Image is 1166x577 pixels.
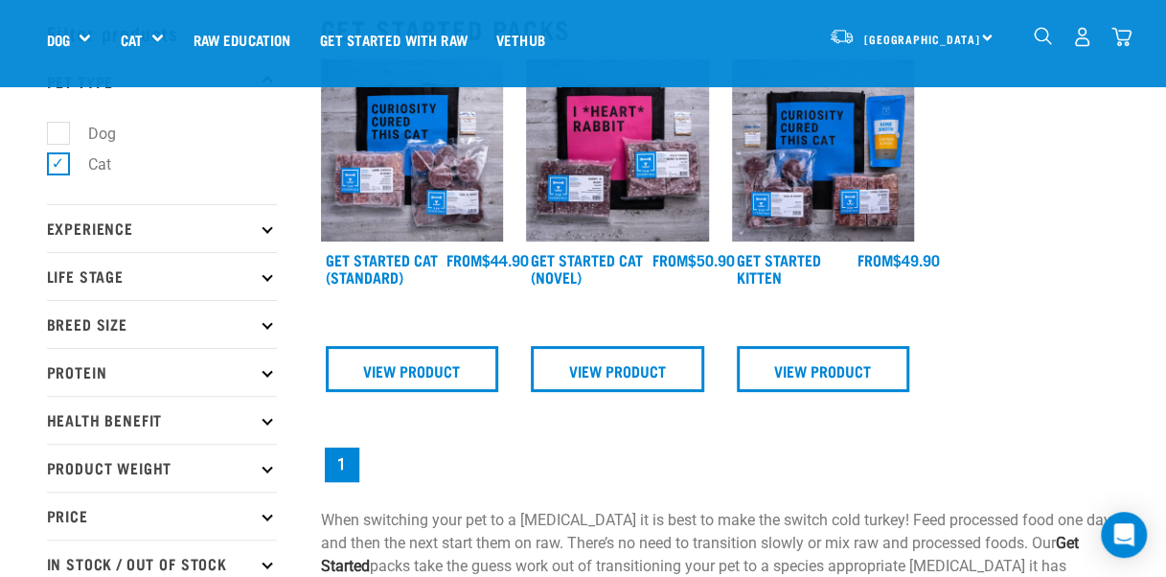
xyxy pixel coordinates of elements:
[1111,27,1132,47] img: home-icon@2x.png
[47,396,277,444] p: Health Benefit
[47,204,277,252] p: Experience
[1034,27,1052,45] img: home-icon-1@2x.png
[120,29,142,51] a: Cat
[652,255,687,264] span: FROM
[531,346,704,392] a: View Product
[737,346,910,392] a: View Product
[446,251,529,268] div: $44.90
[829,28,855,45] img: van-moving.png
[864,35,980,42] span: [GEOGRAPHIC_DATA]
[652,251,734,268] div: $50.90
[47,348,277,396] p: Protein
[321,59,504,242] img: Assortment Of Raw Essential Products For Cats Including, Blue And Black Tote Bag With "Curiosity ...
[531,255,643,281] a: Get Started Cat (Novel)
[57,152,119,176] label: Cat
[737,255,821,281] a: Get Started Kitten
[178,1,305,78] a: Raw Education
[321,444,1120,486] nav: pagination
[1101,512,1147,558] div: Open Intercom Messenger
[1072,27,1092,47] img: user.png
[526,59,709,242] img: Assortment Of Raw Essential Products For Cats Including, Pink And Black Tote Bag With "I *Heart* ...
[47,492,277,540] p: Price
[47,444,277,492] p: Product Weight
[857,251,940,268] div: $49.90
[326,346,499,392] a: View Product
[306,1,482,78] a: Get started with Raw
[47,300,277,348] p: Breed Size
[446,255,482,264] span: FROM
[325,448,359,482] a: Page 1
[47,252,277,300] p: Life Stage
[57,122,124,146] label: Dog
[47,29,70,51] a: Dog
[482,1,560,78] a: Vethub
[732,59,915,242] img: NSP Kitten Update
[321,534,1079,575] strong: Get Started
[857,255,893,264] span: FROM
[326,255,438,281] a: Get Started Cat (Standard)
